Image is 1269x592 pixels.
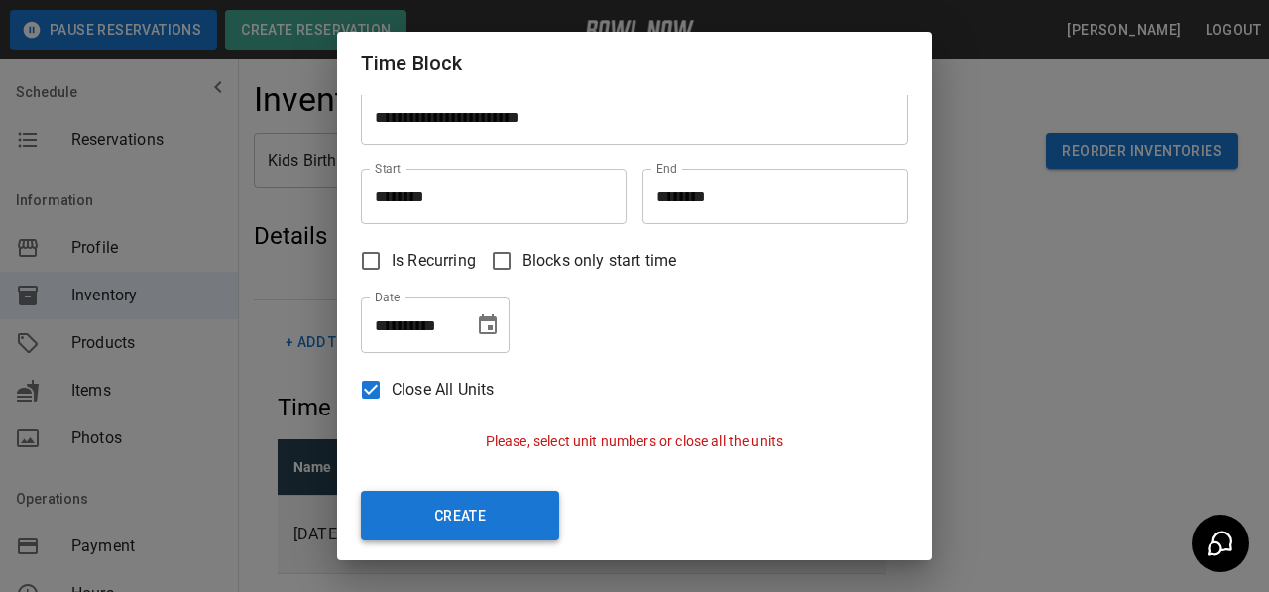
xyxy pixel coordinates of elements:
h2: Time Block [337,32,932,95]
span: Is Recurring [392,249,476,273]
input: Choose time, selected time is 3:30 PM [642,169,894,224]
input: Choose time, selected time is 12:00 PM [361,169,613,224]
span: Blocks only start time [522,249,676,273]
label: Start [375,160,401,177]
label: End [656,160,677,177]
button: Create [361,491,559,540]
p: Please, select unit numbers or close all the units [361,431,908,451]
button: Choose date, selected date is Nov 15, 2025 [468,305,508,345]
span: Close All Units [392,378,494,402]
